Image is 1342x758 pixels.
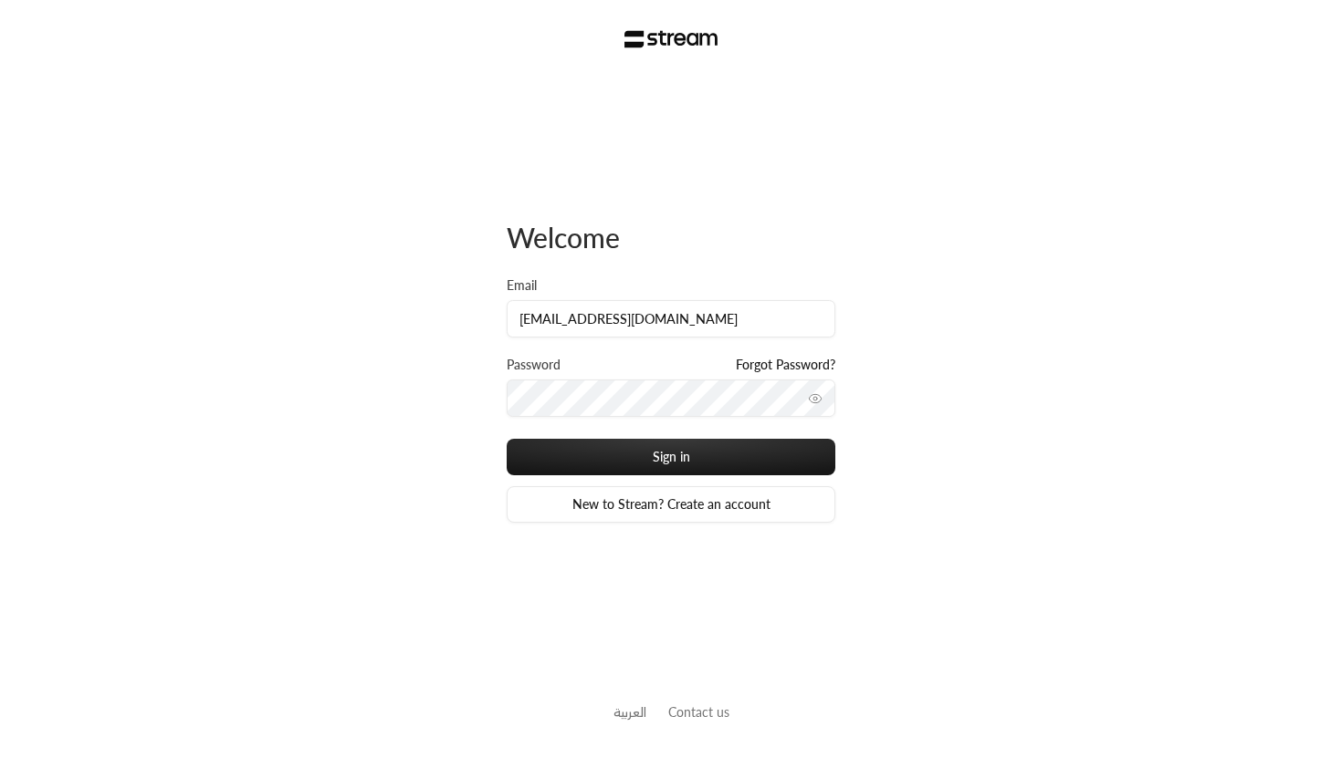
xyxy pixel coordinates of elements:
a: New to Stream? Create an account [507,486,835,523]
span: Welcome [507,221,620,254]
label: Email [507,276,537,295]
label: Password [507,356,561,374]
a: Forgot Password? [736,356,835,374]
button: Sign in [507,439,835,475]
a: Contact us [668,704,729,720]
a: العربية [613,695,646,729]
button: Contact us [668,702,729,722]
img: Stream Logo [624,30,718,48]
button: toggle password visibility [801,384,830,413]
